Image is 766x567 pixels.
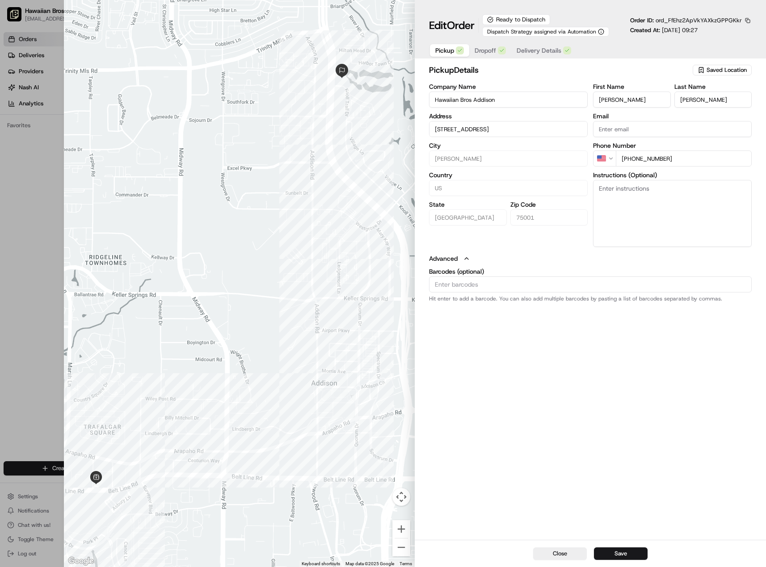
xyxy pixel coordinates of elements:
span: Saved Location [707,66,747,74]
button: Save [594,547,648,560]
button: Zoom out [392,538,410,556]
input: Enter first name [593,92,670,108]
input: Enter last name [674,92,752,108]
div: 💻 [76,130,83,138]
input: 3825 Belt Line Rd, Addison, TX 75001, USA [429,121,588,137]
label: Address [429,113,588,119]
span: Pickup [435,46,454,55]
label: Instructions (Optional) [593,172,752,178]
label: Advanced [429,254,458,263]
input: Enter country [429,180,588,196]
a: Open this area in Google Maps (opens a new window) [66,555,96,567]
div: Start new chat [30,85,147,94]
a: 📗Knowledge Base [5,126,72,142]
button: Advanced [429,254,752,263]
div: Ready to Dispatch [482,14,550,25]
img: Google [66,555,96,567]
label: First Name [593,83,670,90]
input: Enter company name [429,92,588,108]
span: ord_FfEhz2ApVkYAXkzGPPGKkr [656,17,742,24]
button: Saved Location [693,64,752,76]
span: [DATE] 09:27 [662,26,698,34]
p: Created At: [630,26,698,34]
button: Keyboard shortcuts [302,561,340,567]
input: Clear [23,58,147,67]
input: Enter barcodes [429,276,752,292]
h2: pickup Details [429,64,691,76]
img: Nash [9,9,27,27]
a: Powered byPylon [63,151,108,158]
p: Hit enter to add a barcode. You can also add multiple barcodes by pasting a list of barcodes sepa... [429,295,752,302]
button: Zoom in [392,520,410,538]
a: Terms [400,561,412,566]
div: 📗 [9,130,16,138]
label: Country [429,172,588,178]
input: Enter city [429,150,588,167]
img: 1736555255976-a54dd68f-1ca7-489b-9aae-adbdc363a1c4 [9,85,25,101]
h1: Edit [429,18,475,33]
label: Last Name [674,83,752,90]
span: Delivery Details [517,46,561,55]
label: Company Name [429,83,588,90]
span: Order [447,18,475,33]
label: Phone Number [593,142,752,149]
button: Close [533,547,587,560]
div: We're available if you need us! [30,94,113,101]
span: Map data ©2025 Google [345,561,394,566]
button: Dispatch Strategy assigned via Automation [482,27,609,37]
input: Enter zip code [510,209,588,225]
p: Welcome 👋 [9,36,163,50]
input: Enter state [429,209,506,225]
button: Map camera controls [392,488,410,506]
span: Knowledge Base [18,129,68,138]
span: Dispatch Strategy assigned via Automation [487,28,596,35]
span: Pylon [89,151,108,158]
a: 💻API Documentation [72,126,147,142]
label: Zip Code [510,201,588,208]
span: Dropoff [475,46,496,55]
label: State [429,201,506,208]
label: Barcodes (optional) [429,268,752,275]
p: Order ID: [630,17,742,25]
span: API Documentation [84,129,143,138]
button: Start new chat [152,88,163,99]
label: City [429,142,588,149]
input: Enter phone number [616,150,752,167]
label: Email [593,113,752,119]
input: Enter email [593,121,752,137]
